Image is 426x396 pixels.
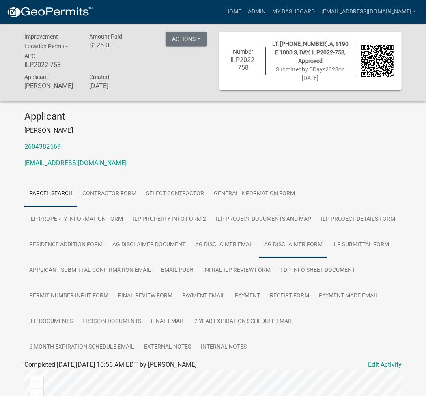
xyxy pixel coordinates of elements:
a: [EMAIL_ADDRESS][DOMAIN_NAME] [318,4,420,19]
a: ILP Property Information Form [24,207,128,232]
a: Payment Made Email [314,283,383,309]
a: 6 Month Expiration Schedule Email [24,334,139,360]
button: Actions [166,32,207,46]
a: [EMAIL_ADDRESS][DOMAIN_NAME] [24,159,127,167]
h6: $125.00 [89,41,142,49]
span: Submitted on [DATE] [276,66,345,81]
a: Contractor Form [77,181,141,207]
a: Initial ILP Review Form [198,258,275,284]
a: Select contractor [141,181,209,207]
span: Applicant [24,74,48,80]
a: Edit Activity [368,360,402,370]
a: Admin [245,4,269,19]
a: FDP INFO Sheet Document [275,258,360,284]
img: QR code [361,45,394,77]
h4: Applicant [24,111,402,123]
a: Permit Number Input Form [24,283,113,309]
a: Applicant Submittal Confirmation Email [24,258,156,284]
a: Email Push [156,258,198,284]
h6: ILP2022-758 [227,56,259,71]
a: Ag Disclaimer Document [108,232,190,258]
a: Ag Disclaimer Email [190,232,259,258]
a: Receipt Form [265,283,314,309]
a: 2604382569 [24,143,61,151]
a: Internal Notes [196,334,252,360]
a: ILP Project Details Form [316,207,400,232]
h6: [DATE] [89,82,142,90]
span: Created [89,74,109,80]
a: ILP Documents [24,309,77,335]
a: ILP Submittal Form [327,232,394,258]
span: Completed [DATE][DATE] 10:56 AM EDT by [PERSON_NAME] [24,361,197,368]
a: ILP Project Documents and Map [211,207,316,232]
a: ILP Property Info Form 2 [128,207,211,232]
a: My Dashboard [269,4,318,19]
h6: [PERSON_NAME] [24,82,77,90]
a: External Notes [139,334,196,360]
span: LT, [PHONE_NUMBER].A, 6190 E 1000 S, DAY, ILP2022-758, Approved [272,41,349,64]
a: Final Email [146,309,189,335]
span: by DDays2023 [302,66,338,73]
a: General Information Form [209,181,300,207]
a: Final Review Form [113,283,177,309]
a: Payment [230,283,265,309]
a: 2 Year Expiration Schedule Email [189,309,298,335]
a: Home [222,4,245,19]
span: Number [233,48,254,55]
a: Residence Addition Form [24,232,108,258]
a: Parcel search [24,181,77,207]
span: Improvement Location Permit - APC [24,33,67,59]
div: Zoom in [30,376,43,389]
a: Ag Disclaimer Form [259,232,327,258]
p: [PERSON_NAME] [24,126,402,136]
a: Payment Email [177,283,230,309]
h6: ILP2022-758 [24,61,77,69]
a: Erosion Documents [77,309,146,335]
span: Amount Paid [89,33,122,40]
